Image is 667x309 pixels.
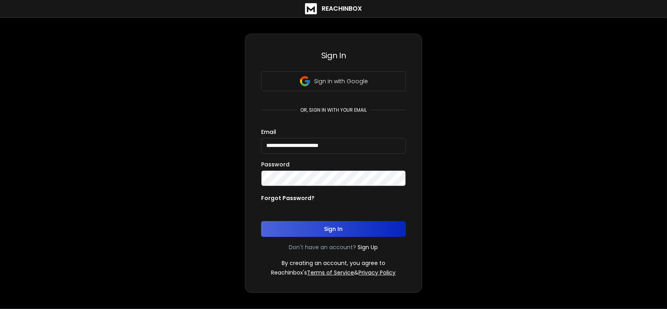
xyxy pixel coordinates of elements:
[297,107,370,113] p: or, sign in with your email
[261,50,406,61] h3: Sign In
[322,4,362,13] h1: ReachInbox
[305,3,362,14] a: ReachInbox
[261,129,276,135] label: Email
[261,194,315,202] p: Forgot Password?
[289,243,356,251] p: Don't have an account?
[261,71,406,91] button: Sign in with Google
[307,269,354,277] a: Terms of Service
[358,243,378,251] a: Sign Up
[282,259,385,267] p: By creating an account, you agree to
[305,3,317,14] img: logo
[271,269,396,277] p: ReachInbox's &
[359,269,396,277] a: Privacy Policy
[261,162,290,167] label: Password
[261,221,406,237] button: Sign In
[314,77,368,85] p: Sign in with Google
